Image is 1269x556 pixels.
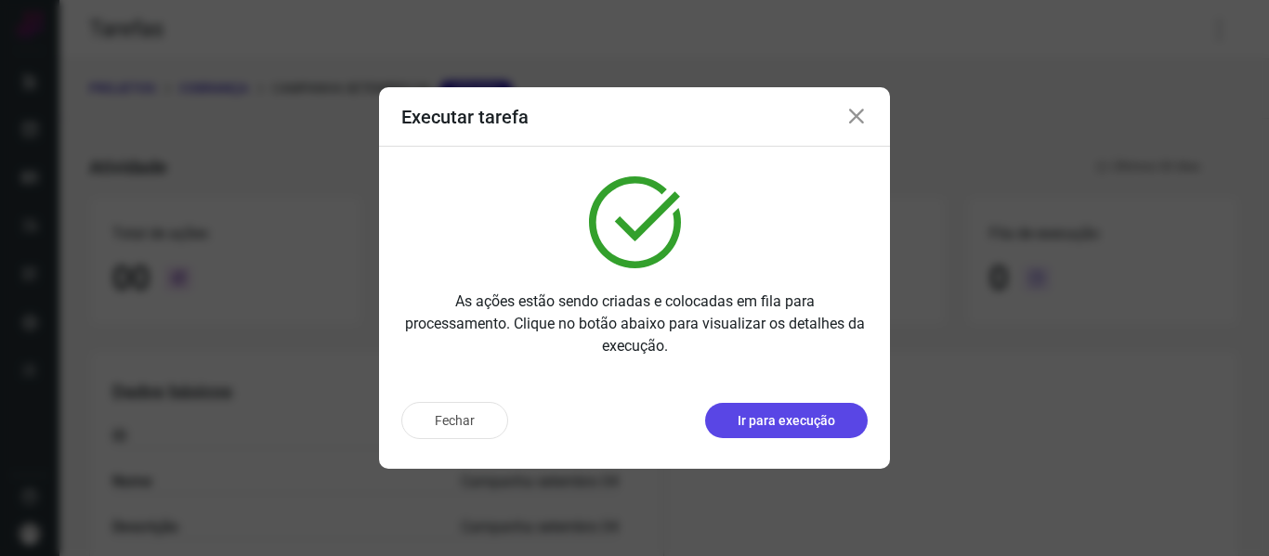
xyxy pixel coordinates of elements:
p: Ir para execução [738,411,835,431]
p: As ações estão sendo criadas e colocadas em fila para processamento. Clique no botão abaixo para ... [401,291,868,357]
img: verified.svg [589,176,681,268]
button: Ir para execução [705,403,868,438]
h3: Executar tarefa [401,106,529,128]
button: Fechar [401,402,508,439]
